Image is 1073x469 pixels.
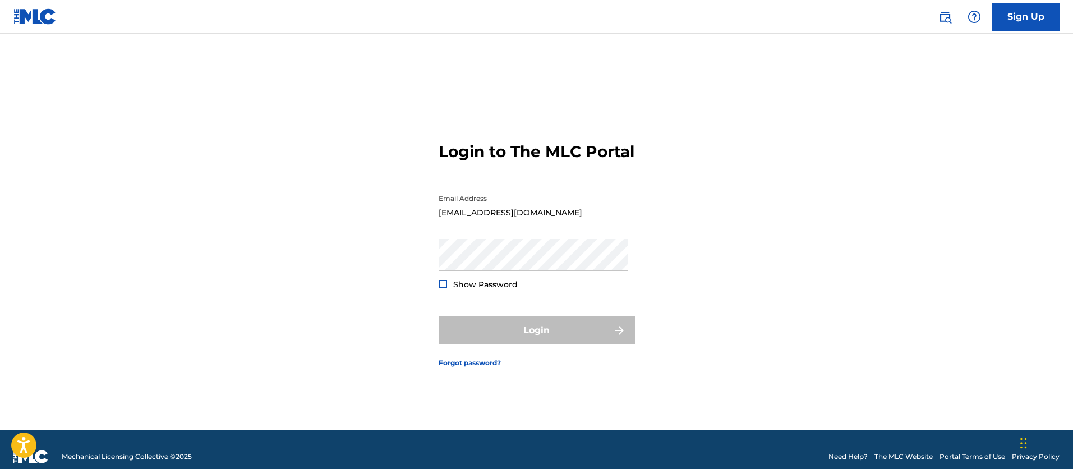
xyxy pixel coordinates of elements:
iframe: Chat Widget [1017,415,1073,469]
span: Mechanical Licensing Collective © 2025 [62,452,192,462]
a: Public Search [934,6,956,28]
a: Privacy Policy [1012,452,1060,462]
a: The MLC Website [874,452,933,462]
a: Portal Terms of Use [940,452,1005,462]
img: search [938,10,952,24]
img: logo [13,450,48,463]
a: Need Help? [828,452,868,462]
img: MLC Logo [13,8,57,25]
a: Sign Up [992,3,1060,31]
span: Show Password [453,279,518,289]
img: help [968,10,981,24]
div: Help [963,6,985,28]
h3: Login to The MLC Portal [439,142,634,162]
a: Forgot password? [439,358,501,368]
div: Drag [1020,426,1027,460]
